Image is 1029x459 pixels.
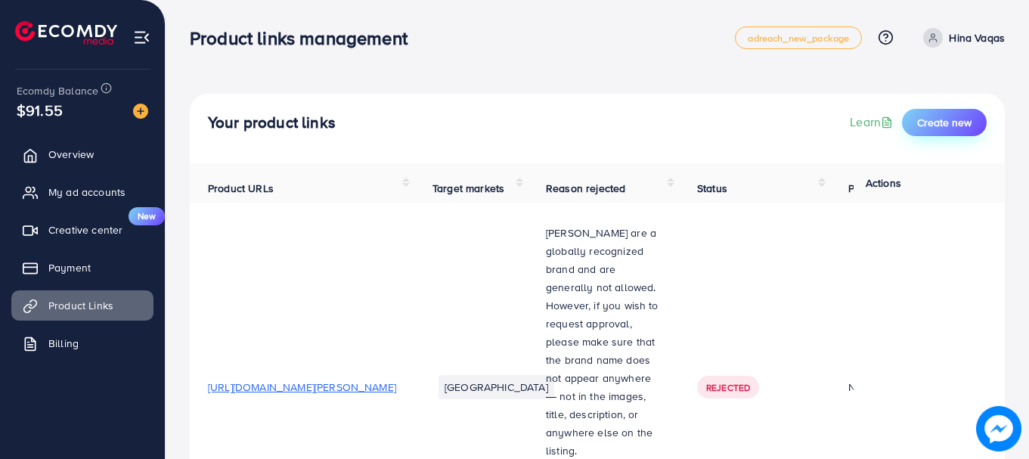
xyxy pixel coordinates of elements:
[850,113,896,131] a: Learn
[17,99,63,121] span: $91.55
[11,139,153,169] a: Overview
[15,21,117,45] img: logo
[976,406,1021,451] img: image
[133,29,150,46] img: menu
[11,328,153,358] a: Billing
[48,147,94,162] span: Overview
[11,253,153,283] a: Payment
[11,290,153,321] a: Product Links
[546,181,625,196] span: Reason rejected
[697,181,727,196] span: Status
[190,27,420,49] h3: Product links management
[48,260,91,275] span: Payment
[917,28,1005,48] a: Hina Vaqas
[208,380,396,395] span: [URL][DOMAIN_NAME][PERSON_NAME]
[11,215,153,245] a: Creative centerNew
[848,181,915,196] span: Product video
[208,113,336,132] h4: Your product links
[48,298,113,313] span: Product Links
[866,175,901,191] span: Actions
[48,222,122,237] span: Creative center
[917,115,972,130] span: Create new
[48,185,126,200] span: My ad accounts
[848,380,955,395] div: N/A
[748,33,849,43] span: adreach_new_package
[735,26,862,49] a: adreach_new_package
[208,181,274,196] span: Product URLs
[706,381,750,394] span: Rejected
[11,177,153,207] a: My ad accounts
[949,29,1005,47] p: Hina Vaqas
[133,104,148,119] img: image
[432,181,504,196] span: Target markets
[439,375,554,399] li: [GEOGRAPHIC_DATA]
[902,109,987,136] button: Create new
[129,207,165,225] span: New
[17,83,98,98] span: Ecomdy Balance
[48,336,79,351] span: Billing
